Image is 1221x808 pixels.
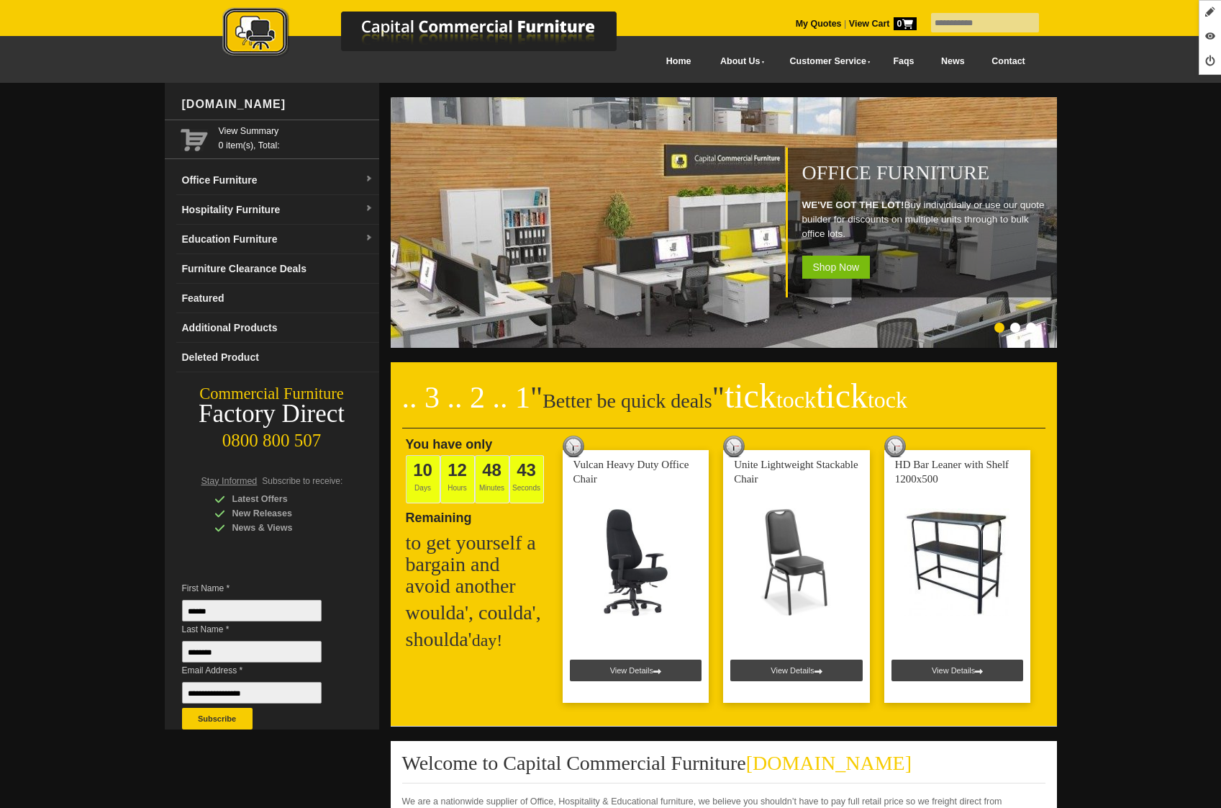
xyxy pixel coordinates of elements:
[482,460,501,480] span: 48
[176,313,379,343] a: Additional Products
[563,436,584,457] img: tick tock deal clock
[402,385,1045,428] h2: Better be quick deals
[880,45,928,78] a: Faqs
[413,460,432,480] span: 10
[201,476,258,486] span: Stay Informed
[182,641,322,663] input: Last Name *
[448,460,467,480] span: 12
[406,602,550,624] h2: woulda', coulda',
[802,199,904,210] strong: WE'VE GOT THE LOT!
[214,521,351,535] div: News & Views
[176,284,379,313] a: Featured
[406,455,440,503] span: Days
[391,97,1060,348] img: Office Furniture
[176,83,379,126] div: [DOMAIN_NAME]
[530,381,543,414] span: "
[406,437,493,452] span: You have only
[182,708,253,730] button: Subscribe
[994,323,1004,333] li: Page dot 1
[391,340,1060,350] a: Office Furniture WE'VE GOT THE LOT!Buy individually or use our quote builder for discounts on mul...
[472,631,503,650] span: day!
[183,7,686,60] img: Capital Commercial Furniture Logo
[402,381,531,414] span: .. 3 .. 2 .. 1
[796,19,842,29] a: My Quotes
[176,195,379,225] a: Hospitality Furnituredropdown
[182,663,343,678] span: Email Address *
[182,600,322,621] input: First Name *
[183,7,686,64] a: Capital Commercial Furniture Logo
[978,45,1038,78] a: Contact
[927,45,978,78] a: News
[182,581,343,596] span: First Name *
[406,629,550,651] h2: shoulda'
[402,753,1045,784] h2: Welcome to Capital Commercial Furniture
[214,492,351,506] div: Latest Offers
[746,752,912,774] span: [DOMAIN_NAME]
[773,45,879,78] a: Customer Service
[712,381,907,414] span: "
[509,455,544,503] span: Seconds
[894,17,917,30] span: 0
[475,455,509,503] span: Minutes
[219,124,373,138] a: View Summary
[165,404,379,424] div: Factory Direct
[776,387,816,413] span: tock
[176,254,379,284] a: Furniture Clearance Deals
[846,19,916,29] a: View Cart0
[176,225,379,254] a: Education Furnituredropdown
[165,423,379,451] div: 0800 800 507
[214,506,351,521] div: New Releases
[849,19,917,29] strong: View Cart
[176,166,379,195] a: Office Furnituredropdown
[725,377,907,415] span: tick tick
[723,436,745,457] img: tick tock deal clock
[868,387,907,413] span: tock
[406,505,472,525] span: Remaining
[802,162,1050,184] h1: Office Furniture
[262,476,342,486] span: Subscribe to receive:
[182,622,343,637] span: Last Name *
[219,124,373,151] span: 0 item(s), Total:
[517,460,536,480] span: 43
[182,682,322,704] input: Email Address *
[406,532,550,597] h2: to get yourself a bargain and avoid another
[1026,323,1036,333] li: Page dot 3
[802,198,1050,241] p: Buy individually or use our quote builder for discounts on multiple units through to bulk office ...
[176,343,379,372] a: Deleted Product
[365,205,373,213] img: dropdown
[704,45,773,78] a: About Us
[365,175,373,184] img: dropdown
[802,256,871,279] span: Shop Now
[440,455,475,503] span: Hours
[884,436,906,457] img: tick tock deal clock
[165,384,379,404] div: Commercial Furniture
[1010,323,1020,333] li: Page dot 2
[365,234,373,243] img: dropdown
